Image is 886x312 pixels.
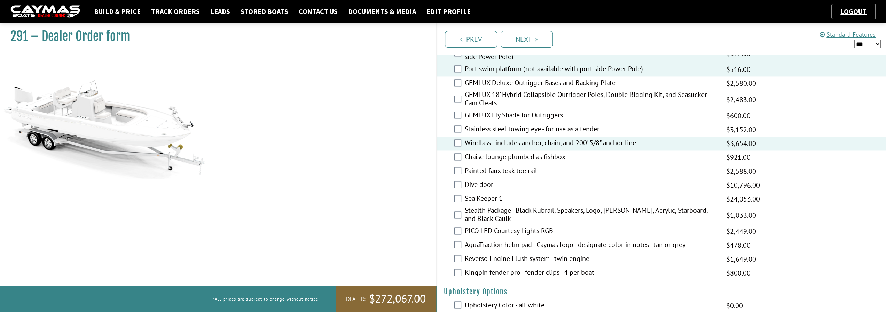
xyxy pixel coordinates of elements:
span: $0.00 [726,300,743,311]
a: Documents & Media [345,7,420,16]
label: GEMLUX Deluxe Outrigger Bases and Backing Plate [465,79,718,89]
h1: 291 – Dealer Order form [10,28,419,44]
label: Port swim platform (not available with port side Power Pole) [465,65,718,75]
span: $272,067.00 [369,292,426,306]
span: $516.00 [726,64,751,75]
label: Windlass - includes anchor, chain, and 200' 5/8" anchor line [465,139,718,149]
label: Kingpin fender pro - fender clips - 4 per boat [465,268,718,278]
span: $1,649.00 [726,254,756,264]
span: $3,654.00 [726,138,756,149]
p: *All prices are subject to change without notice. [213,293,320,305]
label: PICO LED Courtesy Lights RGB [465,227,718,237]
a: Contact Us [295,7,341,16]
a: Stored Boats [237,7,292,16]
label: Dive door [465,180,718,190]
label: Sea Keeper 1 [465,194,718,204]
span: $1,033.00 [726,210,756,221]
a: Build & Price [91,7,144,16]
span: $2,580.00 [726,78,756,89]
a: Dealer:$272,067.00 [336,286,436,312]
span: $3,152.00 [726,124,756,135]
a: Standard Features [820,31,876,39]
span: $800.00 [726,268,751,278]
span: $2,588.00 [726,166,756,176]
label: Stainless steel towing eye - for use as a tender [465,125,718,135]
label: Upholstery Color - all white [465,301,718,311]
span: $921.00 [726,152,751,163]
a: Edit Profile [423,7,474,16]
img: caymas-dealer-connect-2ed40d3bc7270c1d8d7ffb4b79bf05adc795679939227970def78ec6f6c03838.gif [10,5,80,18]
a: Track Orders [148,7,203,16]
label: Painted faux teak toe rail [465,166,718,176]
label: Stealth Package - Black Rubrail, Speakers, Logo, [PERSON_NAME], Acrylic, Starboard, and Black Caulk [465,206,718,224]
span: $600.00 [726,110,751,121]
label: AquaTraction helm pad - Caymas logo - designate color in notes - tan or grey [465,240,718,251]
label: GEMLUX Fly Shade for Outriggers [465,111,718,121]
span: $24,053.00 [726,194,760,204]
span: Dealer: [346,295,366,303]
span: $2,449.00 [726,226,756,237]
label: Reverso Engine Flush system - twin engine [465,254,718,264]
span: $2,483.00 [726,95,756,105]
a: Prev [445,31,497,48]
label: GEMLUX 18’ Hybrid Collapsible Outrigger Poles, Double Rigging Kit, and Seasucker Cam Cleats [465,90,718,109]
span: $478.00 [726,240,751,251]
label: Chaise lounge plumbed as fishbox [465,153,718,163]
a: Leads [207,7,234,16]
a: Logout [837,7,870,16]
a: Next [501,31,553,48]
h4: Upholstery Options [444,287,879,296]
span: $10,796.00 [726,180,760,190]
